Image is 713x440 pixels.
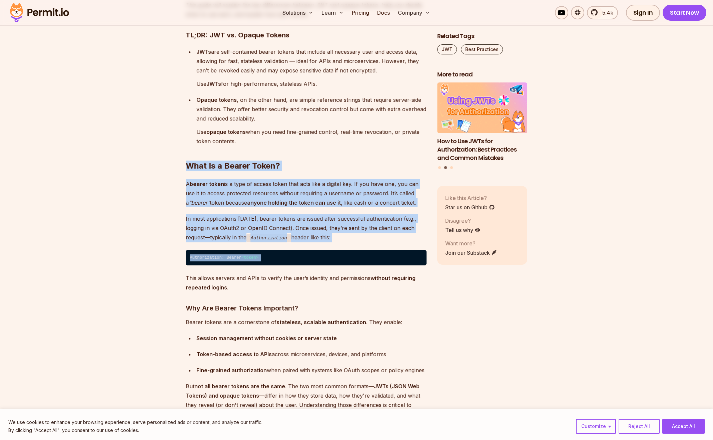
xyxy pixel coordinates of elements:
[395,6,433,19] button: Company
[186,250,427,265] code: Authorization: Bearer
[196,127,427,146] p: Use when you need fine-grained control, real-time revocation, or private token contents.
[349,6,372,19] a: Pricing
[244,255,256,260] span: token
[587,6,618,19] a: 5.4k
[626,5,660,21] a: Sign In
[437,83,527,170] div: Posts
[189,199,210,206] em: "bearer"
[186,275,416,291] strong: without requiring repeated logins
[576,419,616,434] button: Customize
[206,129,246,135] strong: opaque tokens
[186,303,427,313] h3: Why Are Bearer Tokens Important?
[196,95,427,123] p: , on the other hand, are simple reference strings that require server-side validation. They offer...
[280,6,316,19] button: Solutions
[241,255,258,260] span: < >
[8,418,262,426] p: We use cookies to enhance your browsing experience, serve personalized ads or content, and analyz...
[445,249,497,257] a: Join our Substack
[196,350,427,359] div: across microservices, devices, and platforms
[438,166,441,169] button: Go to slide 1
[445,217,481,225] p: Disagree?
[196,335,337,342] strong: Session management without cookies or server state
[8,426,262,434] p: By clicking "Accept All", you consent to our use of cookies.
[437,83,527,134] img: How to Use JWTs for Authorization: Best Practices and Common Mistakes
[7,1,72,24] img: Permit logo
[276,319,366,325] strong: stateless, scalable authentication
[196,96,237,103] strong: Opaque tokens
[445,194,495,202] p: Like this Article?
[445,239,497,247] p: Want more?
[437,83,527,162] li: 2 of 3
[196,367,267,374] strong: Fine-grained authorization
[196,48,211,55] strong: JWTs
[319,6,346,19] button: Learn
[196,366,427,375] div: when paired with systems like OAuth scopes or policy engines
[186,273,427,292] p: This allows servers and APIs to verify the user’s identity and permissions .
[619,419,660,434] button: Reject All
[186,317,427,327] p: Bearer tokens are a cornerstone of . They enable:
[437,83,527,162] a: How to Use JWTs for Authorization: Best Practices and Common MistakesHow to Use JWTs for Authoriz...
[663,5,706,21] a: Start Now
[186,134,427,171] h2: What Is a Bearer Token?
[196,79,427,88] p: Use for high-performance, stateless APIs.
[437,137,527,162] h3: How to Use JWTs for Authorization: Best Practices and Common Mistakes
[246,234,291,242] code: Authorization
[375,6,393,19] a: Docs
[598,9,613,17] span: 5.4k
[247,199,341,206] strong: anyone holding the token can use it
[186,214,427,242] p: In most applications [DATE], bearer tokens are issued after successful authentication (e.g., logg...
[437,70,527,79] h2: More to read
[186,382,427,419] p: But . The two most common formats— —differ in how they store data, how they're validated, and wha...
[186,31,289,39] strong: TL;DR: JWT vs. Opaque Tokens
[450,166,453,169] button: Go to slide 3
[444,166,447,169] button: Go to slide 2
[437,32,527,40] h2: Related Tags
[437,44,457,54] a: JWT
[194,383,285,390] strong: not all bearer tokens are the same
[461,44,503,54] a: Best Practices
[662,419,705,434] button: Accept All
[445,203,495,211] a: Star us on Github
[445,226,481,234] a: Tell us why
[186,179,427,207] p: A is a type of access token that acts like a digital key. If you have one, you can use it to acce...
[186,383,420,399] strong: JWTs (JSON Web Tokens) and opaque tokens
[206,80,221,87] strong: JWTs
[190,181,224,187] strong: bearer token
[196,47,427,75] p: are self-contained bearer tokens that include all necessary user and access data, allowing for fa...
[196,351,272,358] strong: Token-based access to APIs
